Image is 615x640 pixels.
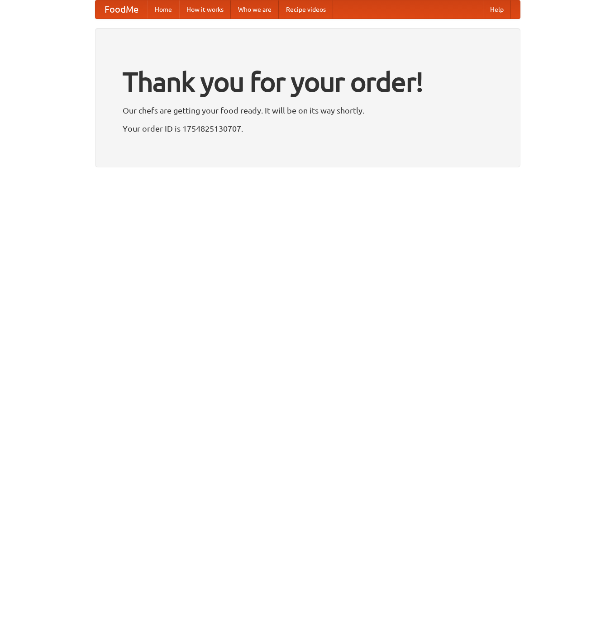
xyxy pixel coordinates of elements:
a: How it works [179,0,231,19]
p: Our chefs are getting your food ready. It will be on its way shortly. [123,104,493,117]
h1: Thank you for your order! [123,60,493,104]
a: FoodMe [95,0,148,19]
a: Help [483,0,511,19]
a: Home [148,0,179,19]
a: Recipe videos [279,0,333,19]
p: Your order ID is 1754825130707. [123,122,493,135]
a: Who we are [231,0,279,19]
